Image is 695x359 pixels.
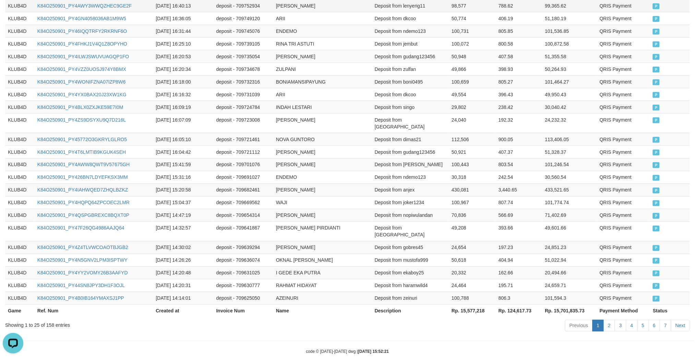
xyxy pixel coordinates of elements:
[597,292,650,305] td: QRIS Payment
[37,66,126,72] a: K84O250901_PY4VZZ0UOSJ974Y8BMX
[496,305,542,317] th: Rp. 124,617.73
[496,50,542,63] td: 407.58
[449,63,496,75] td: 49,866
[37,245,128,250] a: K84O250901_PY4Z4TLVWCOAOTBJGB2
[37,41,127,47] a: K84O250901_PY4FHKJ1V4Q1Z8OPYHO
[153,222,213,241] td: [DATE] 14:32:57
[542,37,597,50] td: 100,872.58
[542,75,597,88] td: 101,464.27
[5,292,35,305] td: KLUB4D
[597,254,650,267] td: QRIS Payment
[542,113,597,133] td: 24,232.32
[653,29,660,35] span: PAID
[542,196,597,209] td: 101,774.74
[372,209,449,222] td: Deposit from nopiwulandan
[5,319,285,329] div: Showing 1 to 25 of 158 entries
[542,158,597,171] td: 101,246.54
[273,88,372,101] td: ARII
[214,12,273,25] td: deposit - 709749120
[273,12,372,25] td: ARII
[449,171,496,184] td: 30,318
[653,137,660,143] span: PAID
[372,267,449,279] td: Deposit from ekaboy25
[653,3,660,9] span: PAID
[542,133,597,146] td: 113,406.05
[496,209,542,222] td: 566.69
[153,25,213,37] td: [DATE] 16:31:44
[153,63,213,75] td: [DATE] 16:20:34
[273,158,372,171] td: [PERSON_NAME]
[496,279,542,292] td: 195.71
[542,254,597,267] td: 51,022.94
[542,88,597,101] td: 49,950.43
[653,162,660,168] span: PAID
[37,92,127,97] a: K84O250901_PY4YX0BAX20J23XW1KG
[650,305,690,317] th: Status
[542,171,597,184] td: 30,560.54
[37,117,126,123] a: K84O250901_PY4ZS9DSYXU9Q7D216L
[449,37,496,50] td: 100,072
[5,113,35,133] td: KLUB4D
[496,113,542,133] td: 192.32
[372,196,449,209] td: Deposit from joker1234
[273,146,372,158] td: [PERSON_NAME]
[597,209,650,222] td: QRIS Payment
[597,113,650,133] td: QRIS Payment
[153,12,213,25] td: [DATE] 16:36:05
[153,254,213,267] td: [DATE] 14:26:26
[671,320,690,332] a: Next
[372,171,449,184] td: Deposit from ndemo123
[214,50,273,63] td: deposit - 709735054
[214,133,273,146] td: deposit - 709721461
[372,158,449,171] td: Deposit from [PERSON_NAME]
[153,101,213,113] td: [DATE] 16:09:19
[153,37,213,50] td: [DATE] 16:25:10
[37,54,129,59] a: K84O250901_PY4ILWJSWUVUAGQP1FO
[372,222,449,241] td: Deposit from [GEOGRAPHIC_DATA]
[496,101,542,113] td: 238.42
[273,63,372,75] td: ZULPANI
[153,196,213,209] td: [DATE] 15:04:37
[496,88,542,101] td: 396.43
[449,254,496,267] td: 50,618
[597,279,650,292] td: QRIS Payment
[653,188,660,194] span: PAID
[449,196,496,209] td: 100,967
[449,209,496,222] td: 70,836
[214,101,273,113] td: deposit - 709724784
[5,101,35,113] td: KLUB4D
[5,158,35,171] td: KLUB4D
[597,241,650,254] td: QRIS Payment
[565,320,592,332] a: Previous
[37,104,123,110] a: K84O250901_PY4BLX0ZXJKE59E7I0M
[273,209,372,222] td: [PERSON_NAME]
[273,101,372,113] td: INDAH LESTARI
[37,225,124,231] a: K84O250901_PY47F26QG4986AAJQ64
[273,292,372,305] td: AZEINURI
[597,305,650,317] th: Payment Method
[653,117,660,123] span: PAID
[273,279,372,292] td: RAHMAT HIDAYAT
[37,16,126,21] a: K84O250901_PY4GN4058036AB1M9W5
[496,222,542,241] td: 393.66
[653,226,660,232] span: PAID
[597,50,650,63] td: QRIS Payment
[5,146,35,158] td: KLUB4D
[273,113,372,133] td: [PERSON_NAME]
[592,320,604,332] a: 1
[37,296,124,301] a: K84O250901_PY4B0IB164YMAXSJ1PP
[5,184,35,196] td: KLUB4D
[214,158,273,171] td: deposit - 709701076
[214,241,273,254] td: deposit - 709639294
[5,279,35,292] td: KLUB4D
[37,149,126,155] a: K84O250901_PY4T6LMTIB9KGUK4SEH
[214,196,273,209] td: deposit - 709669562
[37,175,128,180] a: K84O250901_PY426BN7LDYEFKSX3MM
[597,146,650,158] td: QRIS Payment
[37,213,129,218] a: K84O250901_PY4QSPGBREXC8BQXT0P
[597,37,650,50] td: QRIS Payment
[214,279,273,292] td: deposit - 709630777
[649,320,660,332] a: 6
[597,133,650,146] td: QRIS Payment
[542,101,597,113] td: 30,040.42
